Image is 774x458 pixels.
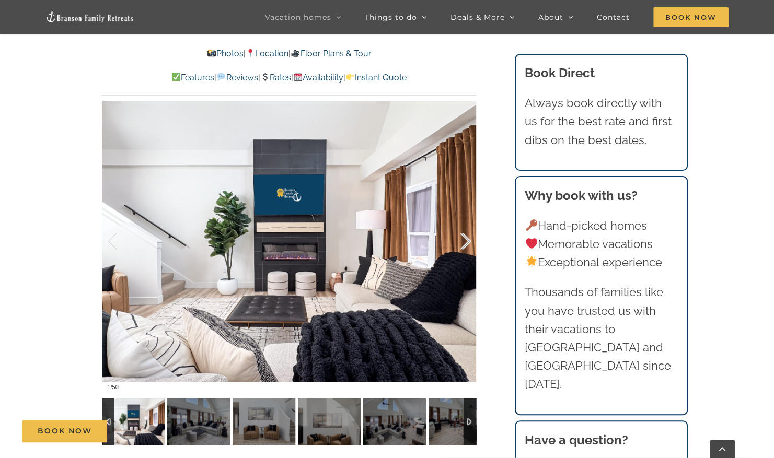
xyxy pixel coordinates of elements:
[526,238,537,249] img: ❤️
[293,73,343,83] a: Availability
[172,73,180,81] img: ✅
[525,432,628,448] strong: Have a question?
[525,186,677,205] h3: Why book with us?
[291,49,299,57] img: 🎥
[265,14,331,21] span: Vacation homes
[22,420,107,442] a: Book Now
[171,73,214,83] a: Features
[102,47,476,61] p: | |
[298,398,361,445] img: Copper-Pointe-at-Table-Rock-Lake-3021-scaled.jpg-nggid042918-ngg0dyn-120x90-00f0w010c011r110f110r...
[538,14,563,21] span: About
[217,73,225,81] img: 💬
[167,398,230,445] img: Copper-Pointe-at-Table-Rock-Lake-1014-2-scaled.jpg-nggid042802-ngg0dyn-120x90-00f0w010c011r110f11...
[597,14,630,21] span: Contact
[429,398,491,445] img: Copper-Pointe-at-Table-Rock-Lake-1007-2-scaled.jpg-nggid042796-ngg0dyn-120x90-00f0w010c011r110f11...
[260,73,291,83] a: Rates
[216,73,258,83] a: Reviews
[345,73,407,83] a: Instant Quote
[261,73,269,81] img: 💲
[45,11,134,23] img: Branson Family Retreats Logo
[246,49,288,58] a: Location
[525,65,595,80] b: Book Direct
[525,217,677,272] p: Hand-picked homes Memorable vacations Exceptional experience
[346,73,354,81] img: 👉
[363,398,426,445] img: Copper-Pointe-at-Table-Rock-Lake-1050-scaled.jpg-nggid042833-ngg0dyn-120x90-00f0w010c011r110f110r...
[294,73,302,81] img: 📆
[102,398,165,445] img: Copper-Pointe-at-Table-Rock-Lake-3020-Edit-scaled.jpg-nggid042921-ngg0dyn-120x90-00f0w010c011r110...
[526,256,537,267] img: 🌟
[102,71,476,85] p: | | | |
[526,219,537,231] img: 🔑
[207,49,244,58] a: Photos
[653,7,729,27] span: Book Now
[291,49,371,58] a: Floor Plans & Tour
[207,49,216,57] img: 📸
[233,398,295,445] img: Copper-Pointe-at-Table-Rock-Lake-1017-2-scaled.jpg-nggid042804-ngg0dyn-120x90-00f0w010c011r110f11...
[365,14,417,21] span: Things to do
[450,14,505,21] span: Deals & More
[525,283,677,393] p: Thousands of families like you have trusted us with their vacations to [GEOGRAPHIC_DATA] and [GEO...
[525,94,677,149] p: Always book directly with us for the best rate and first dibs on the best dates.
[38,427,92,436] span: Book Now
[246,49,255,57] img: 📍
